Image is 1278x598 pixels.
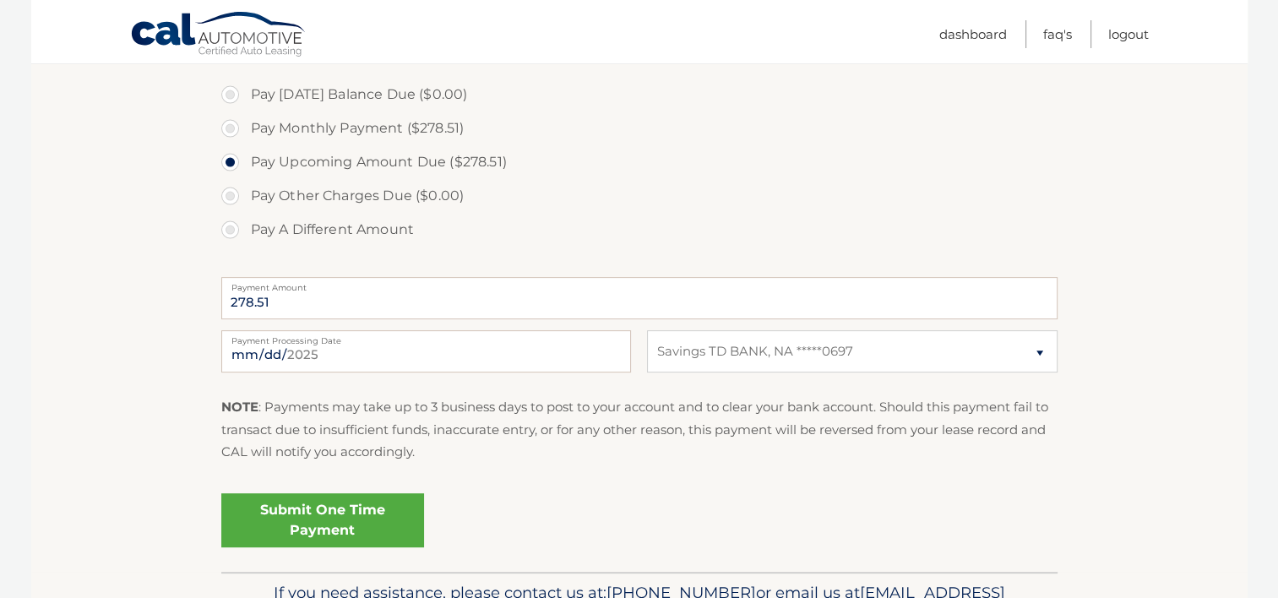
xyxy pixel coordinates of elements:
[1043,20,1072,48] a: FAQ's
[221,213,1058,247] label: Pay A Different Amount
[939,20,1007,48] a: Dashboard
[221,399,258,415] strong: NOTE
[221,78,1058,111] label: Pay [DATE] Balance Due ($0.00)
[221,277,1058,319] input: Payment Amount
[221,396,1058,463] p: : Payments may take up to 3 business days to post to your account and to clear your bank account....
[1108,20,1149,48] a: Logout
[221,493,424,547] a: Submit One Time Payment
[221,145,1058,179] label: Pay Upcoming Amount Due ($278.51)
[221,330,631,344] label: Payment Processing Date
[221,179,1058,213] label: Pay Other Charges Due ($0.00)
[221,111,1058,145] label: Pay Monthly Payment ($278.51)
[221,277,1058,291] label: Payment Amount
[221,330,631,372] input: Payment Date
[130,11,307,60] a: Cal Automotive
